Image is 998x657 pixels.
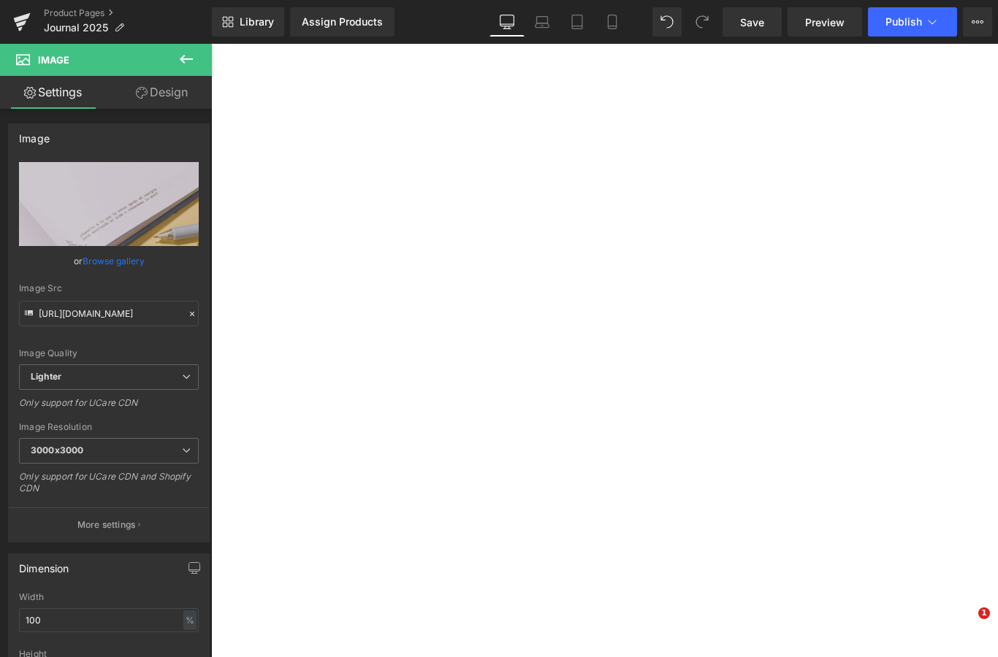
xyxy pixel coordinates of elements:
[963,7,992,36] button: More
[560,7,595,36] a: Tablet
[38,54,69,66] span: Image
[302,16,383,28] div: Assign Products
[740,15,764,30] span: Save
[19,422,199,432] div: Image Resolution
[595,7,630,36] a: Mobile
[805,15,845,30] span: Preview
[525,7,560,36] a: Laptop
[19,348,199,358] div: Image Quality
[19,283,199,293] div: Image Src
[31,445,83,456] b: 3000x3000
[109,76,215,109] a: Design
[19,253,199,269] div: or
[240,15,274,28] span: Library
[31,371,61,382] b: Lighter
[885,16,922,28] span: Publish
[212,7,284,36] a: New Library
[19,397,199,418] div: Only support for UCare CDN
[19,124,50,145] div: Image
[77,518,136,531] p: More settings
[19,554,69,575] div: Dimension
[19,471,199,504] div: Only support for UCare CDN and Shopify CDN
[490,7,525,36] a: Desktop
[978,607,990,619] span: 1
[687,7,717,36] button: Redo
[9,507,209,542] button: More settings
[83,248,145,274] a: Browse gallery
[44,7,212,19] a: Product Pages
[868,7,957,36] button: Publish
[19,592,199,602] div: Width
[44,22,108,34] span: Journal 2025
[652,7,682,36] button: Undo
[19,301,199,326] input: Link
[19,608,199,632] input: auto
[948,607,983,642] iframe: Intercom live chat
[788,7,862,36] a: Preview
[183,610,197,630] div: %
